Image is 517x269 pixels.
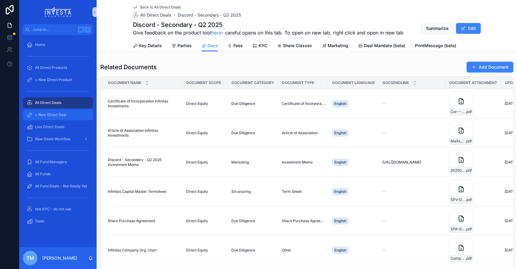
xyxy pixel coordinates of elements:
[186,101,208,106] span: Direct Equity
[140,12,172,18] span: All Direct Deals
[186,189,224,194] a: Direct Equity
[465,227,472,232] span: .pdf
[282,131,318,135] span: Article of Association
[108,189,179,194] a: Infinitas Capital Master Termsheet
[382,189,386,194] span: --
[35,137,71,141] span: New Deals Workflow
[332,187,375,196] a: English
[211,30,221,36] a: here
[140,5,181,10] span: Back to All Direct Deals
[334,101,346,106] span: English
[35,42,45,47] span: Home
[451,197,465,202] span: SPV-Docs---Infinitas-Capital-SPV-XV-a-series-of-Infinitas-Capital-Master-LLC
[449,180,497,204] a: SPV-Docs---Infinitas-Capital-SPV-XV-a-series-of-Infinitas-Capital-Master-LLC.pdf
[451,256,465,261] span: Company-Structure-04.06.2024-Infinitas-[GEOGRAPHIC_DATA]
[139,43,162,49] span: Key Details
[364,43,405,49] span: Deal Mandate (beta)
[328,43,348,49] span: Marketing
[451,109,465,114] span: CoI---Infinitas-Investments-Ltd
[45,7,71,17] img: App logo
[23,74,93,85] a: + New Direct Product
[415,43,456,49] span: PrintMessage (beta)
[108,157,179,167] a: Discord - Secondary - Q2 2025 Investment Memo
[186,131,224,135] a: Direct Equity
[186,80,221,85] span: Document Scope
[133,12,172,18] a: All Direct Deals
[282,160,313,165] span: Investment Memo
[231,248,255,253] span: Due Diligence
[332,80,375,85] span: Document Language
[332,157,375,167] a: English
[108,219,155,223] span: Share Purchase Agreement
[23,122,93,132] a: Live Direct Deals
[231,219,275,223] a: Due Diligence
[35,112,66,117] span: + New Direct Deal
[332,128,375,138] a: English
[231,160,249,165] span: Marketing
[35,184,87,189] span: All Fund Deals - Not Ready Yet
[178,12,241,18] span: Discord - Secondary - Q2 2025
[108,219,179,223] a: Share Purchase Agreement
[231,101,275,106] a: Due Diligence
[282,80,314,85] span: Document Type
[382,131,442,135] a: --
[186,219,224,223] a: Direct Equity
[23,134,93,144] a: New Deals Workflow
[186,160,224,165] a: Direct Equity
[334,189,346,194] span: English
[231,131,255,135] span: Due Diligence
[334,160,346,165] span: English
[35,65,67,70] span: All Direct Products
[23,109,93,120] a: + New Direct Deal
[35,125,64,129] span: Live Direct Deals
[133,29,403,36] span: Give feedback on the product tool - careful opens on this tab. To open on new tab, right click an...
[23,216,93,227] a: Tools
[282,248,325,253] a: Other
[282,189,325,194] a: Term Sheet
[186,160,208,165] span: Direct Equity
[382,101,386,106] span: --
[231,131,275,135] a: Due Diligence
[232,80,274,85] span: Document Category
[334,219,346,223] span: English
[382,101,442,106] a: --
[186,219,208,223] span: Direct Equity
[415,40,456,52] a: PrintMessage (beta)
[426,25,448,31] span: Summarize
[108,99,179,109] a: Certificate of Incorporation Infinitas Investments
[23,157,93,167] a: All Fund Managers
[334,248,346,253] span: English
[186,189,208,194] span: Direct Equity
[35,77,72,82] span: + New Direct Product
[108,80,141,85] span: Document Name
[19,35,97,235] div: scrollable content
[282,189,302,194] span: Term Sheet
[421,23,454,34] button: Summarize
[322,40,348,52] a: Marketing
[133,5,181,10] a: Back to All Direct Deals
[231,248,275,253] a: Due Diligence
[451,227,465,232] span: SPA-Discord-STN-_Studio-9+-LLC_-June-2025
[465,139,472,144] span: .pdf
[282,131,325,135] a: Article of Association
[35,219,44,224] span: Tools
[100,63,157,71] h1: Related Documents
[283,43,312,49] span: Share Classes
[172,40,192,52] a: Parties
[201,40,218,52] a: Docs
[27,254,34,262] span: TM
[382,131,386,135] span: --
[282,101,325,106] a: Certificate of Incorporation
[35,160,67,164] span: All Fund Managers
[32,27,75,32] span: Jump to...
[252,40,267,52] a: KYC
[358,40,405,52] a: Deal Mandate (beta)
[467,62,513,73] button: Add Document
[465,168,472,173] span: .pdf
[465,109,472,114] span: .pdf
[282,248,291,253] span: Other
[382,248,442,253] a: --
[23,181,93,192] a: All Fund Deals - Not Ready Yet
